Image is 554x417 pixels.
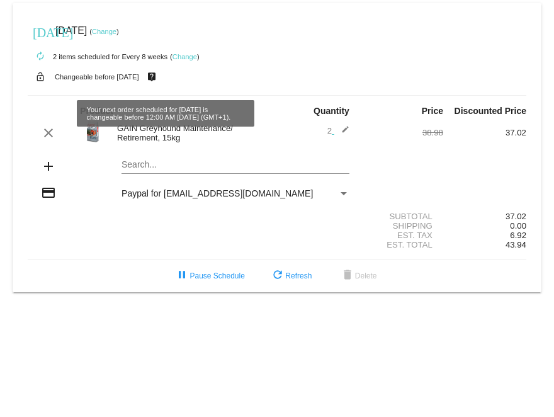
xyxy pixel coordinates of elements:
mat-icon: delete [340,268,355,283]
div: Shipping [360,221,443,231]
mat-icon: pause [174,268,189,283]
span: 0.00 [510,221,526,231]
a: Change [92,28,116,35]
span: Pause Schedule [174,271,244,280]
div: Est. Tax [360,231,443,240]
button: Pause Schedule [164,265,254,287]
strong: Product [80,106,113,116]
input: Search... [122,160,349,170]
span: 6.92 [510,231,526,240]
mat-icon: credit_card [41,185,56,200]
mat-icon: [DATE] [33,24,48,39]
small: Changeable before [DATE] [55,73,139,81]
small: ( ) [170,53,200,60]
div: Est. Total [360,240,443,249]
mat-icon: edit [334,125,349,140]
mat-icon: refresh [270,268,285,283]
span: 43.94 [506,240,526,249]
mat-icon: clear [41,125,56,140]
span: Paypal for [EMAIL_ADDRESS][DOMAIN_NAME] [122,188,313,198]
div: 37.02 [443,212,526,221]
div: Subtotal [360,212,443,221]
div: 38.98 [360,128,443,137]
mat-icon: add [41,159,56,174]
mat-icon: live_help [144,69,159,85]
small: 2 items scheduled for Every 8 weeks [28,53,167,60]
strong: Discounted Price [455,106,526,116]
img: 31506.jpg [80,119,105,144]
small: ( ) [89,28,119,35]
strong: Quantity [314,106,349,116]
mat-select: Payment Method [122,188,349,198]
a: Change [172,53,197,60]
div: 37.02 [443,128,526,137]
strong: Price [422,106,443,116]
button: Refresh [260,265,322,287]
span: Delete [340,271,377,280]
span: Refresh [270,271,312,280]
mat-icon: autorenew [33,49,48,64]
div: GAIN Greyhound Maintenance/ Retirement, 15kg [111,123,277,142]
span: 2 [327,126,349,135]
mat-icon: lock_open [33,69,48,85]
button: Delete [330,265,387,287]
